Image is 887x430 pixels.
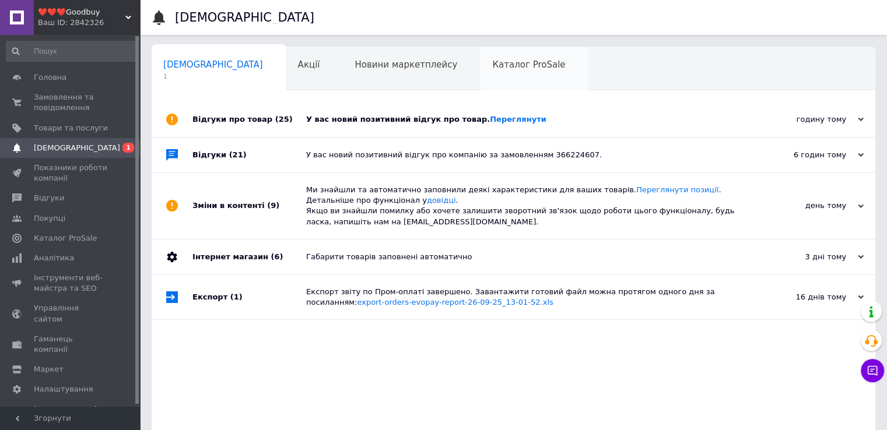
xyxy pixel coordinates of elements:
[267,201,279,210] span: (9)
[34,193,64,203] span: Відгуки
[175,10,314,24] h1: [DEMOGRAPHIC_DATA]
[192,138,306,172] div: Відгуки
[38,17,140,28] div: Ваш ID: 2842326
[490,115,546,124] a: Переглянути
[275,115,293,124] span: (25)
[306,252,747,262] div: Габарити товарів заповнені автоматично
[163,72,263,81] span: 1
[34,273,108,294] span: Інструменти веб-майстра та SEO
[306,287,747,308] div: Експорт звіту по Пром-оплаті завершено. Завантажити готовий файл можна протягом одного дня за пос...
[192,173,306,239] div: Зміни в контенті
[34,233,97,244] span: Каталог ProSale
[192,275,306,319] div: Експорт
[306,150,747,160] div: У вас новий позитивний відгук про компанію за замовленням 366224607.
[357,298,553,306] a: export-orders-evopay-report-26-09-25_13-01-52.xls
[355,59,457,70] span: Новини маркетплейсу
[122,143,134,153] span: 1
[34,364,64,375] span: Маркет
[192,102,306,137] div: Відгуки про товар
[34,384,93,394] span: Налаштування
[34,72,66,83] span: Головна
[163,59,263,70] span: [DEMOGRAPHIC_DATA]
[34,253,74,263] span: Аналітика
[34,213,65,224] span: Покупці
[38,7,125,17] span: ❤️❤️❤️Goodbuy
[306,185,747,227] div: Ми знайшли та автоматично заповнили деякі характеристики для ваших товарів. . Детальніше про функ...
[34,163,108,184] span: Показники роботи компанії
[34,92,108,113] span: Замовлення та повідомлення
[298,59,320,70] span: Акції
[747,150,864,160] div: 6 годин тому
[34,334,108,355] span: Гаманець компанії
[192,239,306,274] div: Інтернет магазин
[6,41,138,62] input: Пошук
[306,114,747,125] div: У вас новий позитивний відгук про товар.
[34,123,108,133] span: Товари та послуги
[34,143,120,153] span: [DEMOGRAPHIC_DATA]
[427,196,456,205] a: довідці
[229,150,247,159] span: (21)
[747,292,864,302] div: 16 днів тому
[271,252,283,261] span: (6)
[492,59,565,70] span: Каталог ProSale
[747,252,864,262] div: 3 дні тому
[747,200,864,211] div: день тому
[861,359,884,382] button: Чат з покупцем
[747,114,864,125] div: годину тому
[230,292,243,301] span: (1)
[636,185,718,194] a: Переглянути позиції
[34,303,108,324] span: Управління сайтом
